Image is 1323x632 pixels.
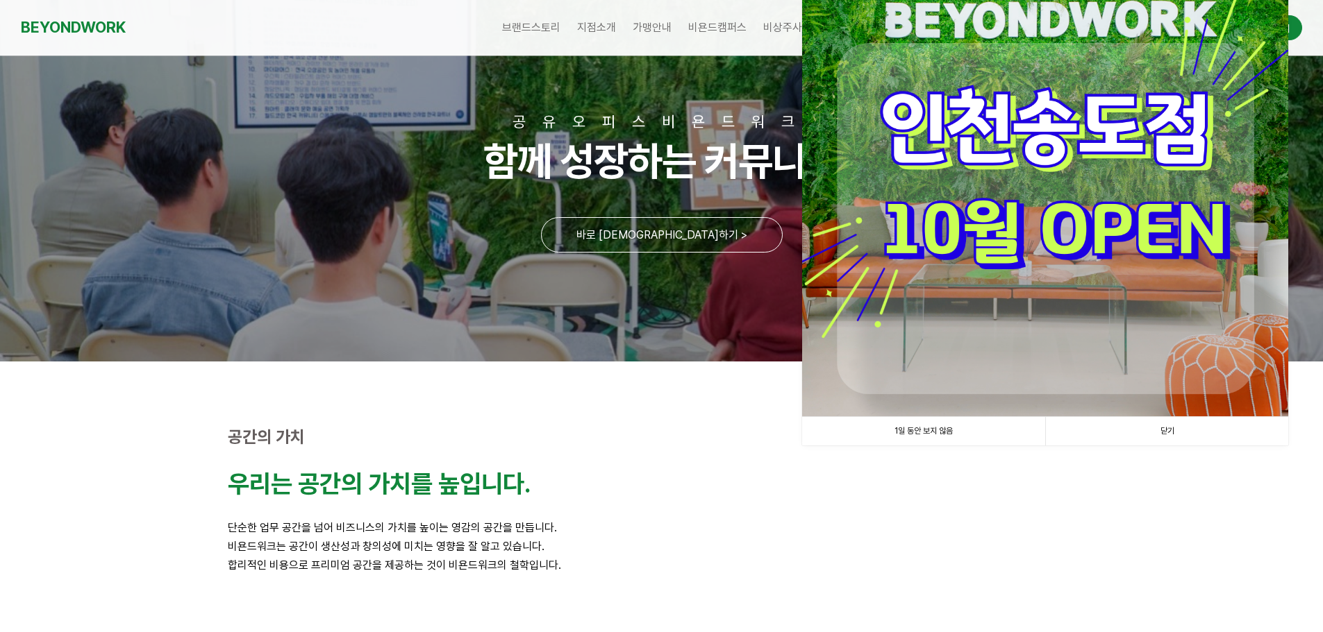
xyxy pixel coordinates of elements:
[763,21,822,34] span: 비상주사무실
[228,469,531,499] strong: 우리는 공간의 가치를 높입니다.
[688,21,747,34] span: 비욘드캠퍼스
[502,21,560,34] span: 브랜드스토리
[755,10,830,45] a: 비상주사무실
[1045,417,1288,445] a: 닫기
[228,518,1096,537] p: 단순한 업무 공간을 넘어 비즈니스의 가치를 높이는 영감의 공간을 만듭니다.
[21,15,126,40] a: BEYONDWORK
[228,556,1096,574] p: 합리적인 비용으로 프리미엄 공간을 제공하는 것이 비욘드워크의 철학입니다.
[624,10,680,45] a: 가맹안내
[228,537,1096,556] p: 비욘드워크는 공간이 생산성과 창의성에 미치는 영향을 잘 알고 있습니다.
[577,21,616,34] span: 지점소개
[633,21,672,34] span: 가맹안내
[494,10,569,45] a: 브랜드스토리
[802,417,1045,445] a: 1일 동안 보지 않음
[228,427,305,447] strong: 공간의 가치
[680,10,755,45] a: 비욘드캠퍼스
[569,10,624,45] a: 지점소개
